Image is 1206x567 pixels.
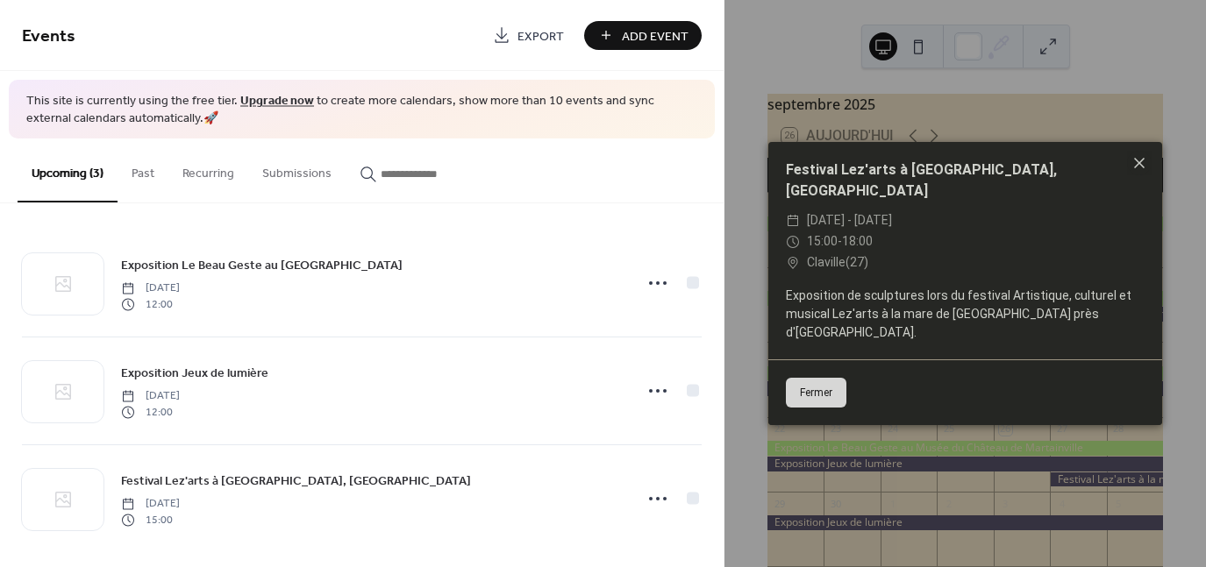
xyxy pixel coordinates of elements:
span: Festival Lez'arts à [GEOGRAPHIC_DATA], [GEOGRAPHIC_DATA] [121,472,471,491]
div: ​ [786,210,800,231]
a: Upgrade now [240,89,314,113]
span: Exposition Jeux de lumière [121,365,268,383]
span: [DATE] - [DATE] [807,210,892,231]
span: 15:00 [807,234,838,248]
button: Fermer [786,378,846,408]
span: Add Event [622,27,689,46]
button: Upcoming (3) [18,138,118,202]
button: Recurring [168,138,248,201]
div: ​ [786,252,800,273]
span: - [838,234,842,248]
span: This site is currently using the free tier. to create more calendars, show more than 10 events an... [26,93,697,127]
span: Claville(27) [807,252,868,273]
span: [DATE] [121,388,180,404]
a: Exposition Le Beau Geste au [GEOGRAPHIC_DATA] [121,255,403,275]
span: 12:00 [121,404,180,420]
div: ​ [786,231,800,252]
a: Export [480,21,577,50]
button: Add Event [584,21,702,50]
span: Events [22,19,75,53]
a: Exposition Jeux de lumière [121,363,268,383]
a: Festival Lez'arts à [GEOGRAPHIC_DATA], [GEOGRAPHIC_DATA] [121,471,471,491]
span: [DATE] [121,280,180,296]
span: 18:00 [842,234,873,248]
span: Exposition Le Beau Geste au [GEOGRAPHIC_DATA] [121,257,403,275]
span: 12:00 [121,296,180,312]
button: Submissions [248,138,346,201]
span: [DATE] [121,496,180,512]
span: Export [517,27,564,46]
span: 15:00 [121,512,180,528]
div: Festival Lez'arts à [GEOGRAPHIC_DATA], [GEOGRAPHIC_DATA] [768,159,1162,202]
div: Exposition de sculptures lors du festival Artistique, culturel et musical Lez'arts à la mare de [... [768,287,1162,342]
button: Past [118,138,168,201]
